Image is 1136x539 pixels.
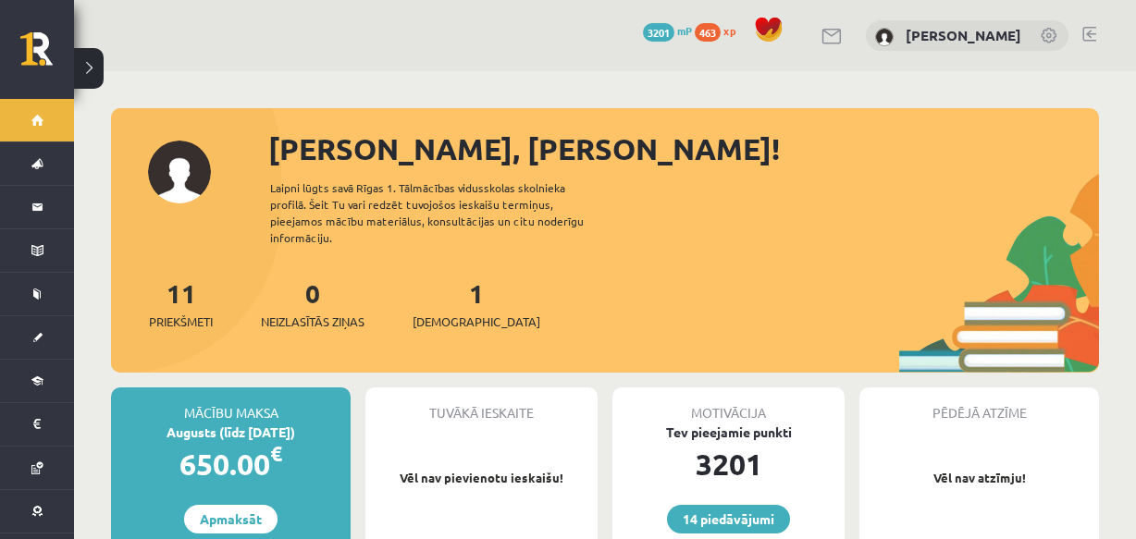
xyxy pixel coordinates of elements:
[149,276,213,331] a: 11Priekšmeti
[612,423,845,442] div: Tev pieejamie punkti
[677,23,692,38] span: mP
[643,23,674,42] span: 3201
[906,26,1021,44] a: [PERSON_NAME]
[413,276,540,331] a: 1[DEMOGRAPHIC_DATA]
[643,23,692,38] a: 3201 mP
[667,505,790,533] a: 14 piedāvājumi
[184,505,278,533] a: Apmaksāt
[375,469,588,487] p: Vēl nav pievienotu ieskaišu!
[612,442,845,486] div: 3201
[270,440,282,467] span: €
[875,28,894,46] img: Amanda Sirmule
[612,387,845,423] div: Motivācija
[869,469,1090,487] p: Vēl nav atzīmju!
[695,23,745,38] a: 463 xp
[261,276,364,331] a: 0Neizlasītās ziņas
[723,23,735,38] span: xp
[111,387,351,423] div: Mācību maksa
[261,312,364,331] span: Neizlasītās ziņas
[413,312,540,331] span: [DEMOGRAPHIC_DATA]
[20,32,74,79] a: Rīgas 1. Tālmācības vidusskola
[270,179,616,246] div: Laipni lūgts savā Rīgas 1. Tālmācības vidusskolas skolnieka profilā. Šeit Tu vari redzēt tuvojošo...
[111,423,351,442] div: Augusts (līdz [DATE])
[149,312,213,331] span: Priekšmeti
[365,387,598,423] div: Tuvākā ieskaite
[268,127,1099,171] div: [PERSON_NAME], [PERSON_NAME]!
[111,442,351,486] div: 650.00
[695,23,721,42] span: 463
[859,387,1099,423] div: Pēdējā atzīme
